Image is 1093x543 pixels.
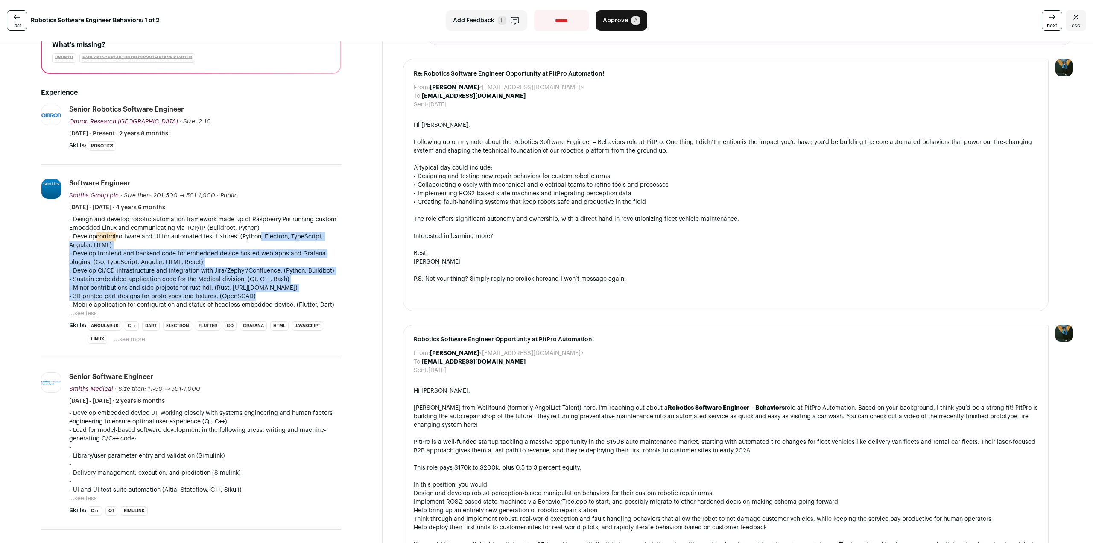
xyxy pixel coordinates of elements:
p: - Develop embedded device UI, working closely with systems engineering and human factors engineer... [69,409,341,426]
div: Hi [PERSON_NAME], [414,121,1038,129]
div: This role pays $170k to $200k, plus 0.5 to 3 percent equity. [414,464,1038,472]
dt: Sent: [414,366,428,375]
li: Simulink [121,506,148,516]
li: Dart [142,321,160,331]
li: Grafana [240,321,267,331]
h2: What's missing? [52,40,330,50]
button: ...see less [69,309,97,318]
img: 45997f5aa2747ead03eaf775b9e6f5bd7fc2a21afba8545ee3aea80a7bc8ad8f [41,381,61,385]
a: Close [1066,10,1086,31]
li: Implement ROS2-based state machines via BehaviorTree.cpp to start, and possibly migrate to other ... [414,498,1038,506]
span: Smiths Medical [69,386,113,392]
div: Early Stage Startup or Growth Stage Startup [79,53,195,63]
b: [PERSON_NAME] [430,350,479,356]
li: Flutter [196,321,220,331]
span: · [217,191,219,200]
div: [PERSON_NAME] [414,258,1038,266]
span: · Size then: 11-50 → 501-1,000 [115,386,200,392]
li: Design and develop robust perception-based manipulation behaviors for their custom robotic repair... [414,489,1038,498]
span: Approve [603,16,628,25]
span: esc [1072,22,1080,29]
strong: Robotics Software Engineer Behaviors: 1 of 2 [31,16,159,25]
p: - Lead for model-based software development in the following areas, writing and machine-generatin... [69,426,341,494]
li: Help deploy their first units to customer sites for real-world pilots, and rapidly iterate behavi... [414,523,1038,532]
div: P.S. Not your thing? Simply reply no or and I won’t message again. [414,275,1038,283]
a: next [1042,10,1062,31]
span: Skills: [69,321,86,330]
span: Skills: [69,141,86,150]
div: Interested in learning more? [414,232,1038,241]
p: - Mobile application for configuration and status of headless embedded device. (Flutter, Dart) [69,301,341,309]
div: Hi [PERSON_NAME], [414,387,1038,395]
li: Think through and implement robust, real-world exception and fault handling behaviors that allow ... [414,515,1038,523]
li: JavaScript [292,321,323,331]
span: A [631,16,640,25]
button: ...see less [69,494,97,503]
div: • Collaborating closely with mechanical and electrical teams to refine tools and processes [414,181,1038,189]
p: - Develop software and UI for automated test fixtures. (Python, Electron, TypeScript, Angular, HTML) [69,232,341,249]
li: Angular.js [88,321,121,331]
dd: <[EMAIL_ADDRESS][DOMAIN_NAME]> [430,83,584,92]
span: [DATE] - [DATE] · 4 years 6 months [69,203,165,212]
dt: To: [414,92,422,100]
span: Smiths Group plc [69,193,119,199]
div: Senior Software Engineer [69,372,153,382]
span: Omron Research [GEOGRAPHIC_DATA] [69,119,178,125]
li: C++ [88,506,102,516]
span: next [1047,22,1057,29]
a: last [7,10,27,31]
dd: <[EMAIL_ADDRESS][DOMAIN_NAME]> [430,349,584,358]
p: - Minor contributions and side projects for rust-hdl. (Rust, [URL][DOMAIN_NAME]) - 3D printed par... [69,284,341,301]
li: Go [224,321,237,331]
p: - Design and develop robotic automation framework made up of Raspberry Pis running custom Embedde... [69,215,341,232]
p: - Develop frontend and backend code for embedded device hosted web apps and Grafana plugins. (Go,... [69,249,341,267]
span: last [13,22,21,29]
span: Add Feedback [453,16,494,25]
li: Electron [163,321,192,331]
img: b89c54b182bbb4e10c1a2a562140dbda4b849531bebac803f2bd0f594604e417 [41,179,61,199]
span: [DATE] - [DATE] · 2 years 6 months [69,397,165,405]
span: Robotics Software Engineer Opportunity at PitPro Automation! [414,335,1038,344]
div: Ubuntu [52,53,76,63]
dt: To: [414,358,422,366]
span: · Size: 2-10 [180,119,211,125]
span: Re: Robotics Software Engineer Opportunity at PitPro Automation! [414,70,1038,78]
div: A typical day could include: [414,164,1038,172]
button: Approve A [596,10,647,31]
div: Best, [414,249,1038,258]
li: HTML [270,321,289,331]
div: • Designing and testing new repair behaviors for custom robotic arms [414,172,1038,181]
span: · Size then: 201-500 → 501-1,000 [120,193,215,199]
img: 12031951-medium_jpg [1055,59,1073,76]
span: Skills: [69,506,86,515]
button: Add Feedback F [446,10,527,31]
li: C++ [125,321,139,331]
div: Software Engineer [69,179,130,188]
p: - Sustain embedded application code for the Medical division. (Qt, C++, Bash) [69,275,341,284]
mark: control [96,232,116,241]
b: [PERSON_NAME] [430,85,479,91]
div: • Creating fault-handling systems that keep robots safe and productive in the field [414,198,1038,206]
dt: Sent: [414,100,428,109]
b: [EMAIL_ADDRESS][DOMAIN_NAME] [422,93,526,99]
p: - Develop CI/CD infrastructure and integration with Jira/Zephyr/Confluence. (Python, Buildbot) [69,267,341,275]
div: Senior Robotics Software Engineer [69,105,184,114]
span: Public [220,193,238,199]
button: ...see more [114,335,145,344]
img: 12031951-medium_jpg [1055,325,1073,342]
h2: Experience [41,88,341,98]
img: e66bb0a5ec5547c0aabf550f08c49464fe91a15ad7b663d0d8ee3a71995955d7 [41,105,61,125]
dd: [DATE] [428,366,447,375]
div: The role offers significant autonomy and ownership, with a direct hand in revolutionizing fleet v... [414,215,1038,223]
dt: From: [414,83,430,92]
li: Help bring up an entirely new generation of robotic repair station [414,506,1038,515]
div: • Implementing ROS2-based state machines and integrating perception data [414,189,1038,198]
b: [EMAIL_ADDRESS][DOMAIN_NAME] [422,359,526,365]
li: Robotics [88,141,116,151]
div: [PERSON_NAME] from Wellfound (formerly AngelList Talent) here. I’m reaching out about a role at P... [414,404,1038,429]
li: Linux [88,335,107,344]
dd: [DATE] [428,100,447,109]
span: [DATE] - Present · 2 years 8 months [69,129,168,138]
span: F [498,16,506,25]
div: PitPro is a well-funded startup tackling a massive opportunity in the $150B auto maintenance mark... [414,438,1038,455]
